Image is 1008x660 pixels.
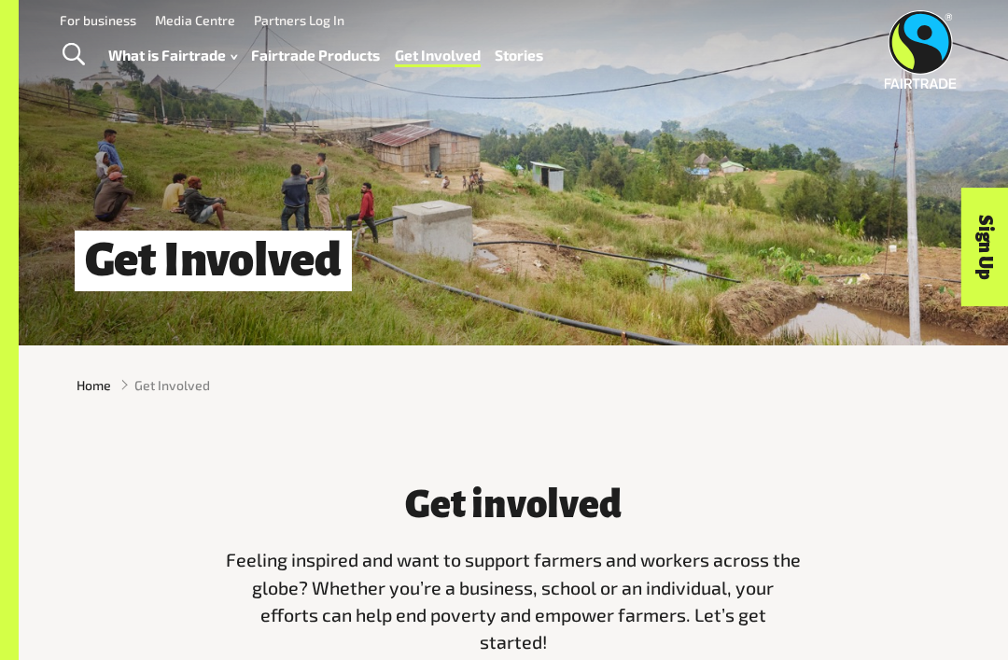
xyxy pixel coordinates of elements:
span: Feeling inspired and want to support farmers and workers across the globe? Whether you’re a busin... [226,548,801,653]
a: Media Centre [155,12,235,28]
a: What is Fairtrade [108,42,237,68]
a: Toggle Search [50,32,96,78]
a: For business [60,12,136,28]
h1: Get Involved [75,231,352,291]
a: Fairtrade Products [251,42,380,68]
a: Partners Log In [254,12,344,28]
h3: Get involved [226,484,801,526]
a: Home [77,375,111,395]
a: Stories [495,42,543,68]
a: Get Involved [395,42,481,68]
img: Fairtrade Australia New Zealand logo [884,10,956,89]
span: Get Involved [134,375,210,395]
